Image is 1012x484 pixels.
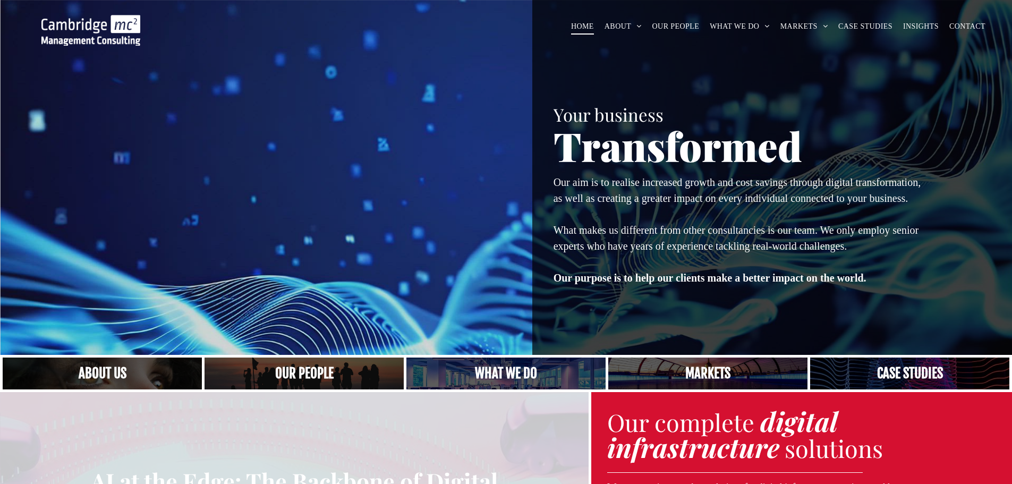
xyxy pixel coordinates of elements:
a: CASE STUDIES [833,18,898,35]
a: A yoga teacher lifting his whole body off the ground in the peacock pose [406,358,606,389]
a: INSIGHTS [898,18,944,35]
a: OUR PEOPLE [647,18,705,35]
span: Transformed [554,119,802,172]
span: solutions [785,432,883,464]
a: MARKETS [775,18,833,35]
a: ABOUT [599,18,647,35]
strong: digital [760,403,838,439]
span: What makes us different from other consultancies is our team. We only employ senior experts who h... [554,224,919,252]
span: Our aim is to realise increased growth and cost savings through digital transformation, as well a... [554,176,921,204]
a: HOME [566,18,599,35]
a: Close up of woman's face, centered on her eyes [3,358,202,389]
a: CONTACT [944,18,991,35]
strong: infrastructure [607,429,779,465]
img: Go to Homepage [41,15,140,46]
a: A crowd in silhouette at sunset, on a rise or lookout point [205,358,404,389]
a: WHAT WE DO [704,18,775,35]
span: Our complete [607,406,754,438]
span: Your business [554,103,664,126]
strong: Our purpose is to help our clients make a better impact on the world. [554,272,866,284]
